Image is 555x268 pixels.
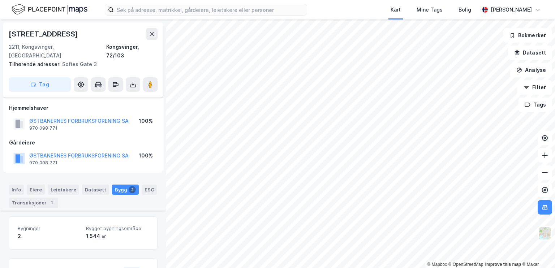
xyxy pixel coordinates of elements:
div: Bygg [112,185,139,195]
div: [STREET_ADDRESS] [9,28,79,40]
div: Kontrollprogram for chat [519,233,555,268]
div: Eiere [27,185,45,195]
div: Info [9,185,24,195]
img: logo.f888ab2527a4732fd821a326f86c7f29.svg [12,3,87,16]
div: 2 [129,186,136,193]
div: Sofies Gate 3 [9,60,152,69]
span: Tilhørende adresser: [9,61,62,67]
button: Bokmerker [503,28,552,43]
input: Søk på adresse, matrikkel, gårdeiere, leietakere eller personer [114,4,307,15]
button: Datasett [508,46,552,60]
span: Bygninger [18,225,80,232]
div: Gårdeiere [9,138,157,147]
span: Bygget bygningsområde [86,225,149,232]
div: Transaksjoner [9,198,58,208]
button: Tag [9,77,71,92]
a: OpenStreetMap [448,262,483,267]
div: 1 544 ㎡ [86,232,149,241]
div: 100% [139,151,153,160]
div: Bolig [459,5,471,14]
iframe: Chat Widget [519,233,555,268]
div: [PERSON_NAME] [491,5,532,14]
div: Hjemmelshaver [9,104,157,112]
div: 970 098 771 [29,160,57,166]
button: Analyse [510,63,552,77]
div: Mine Tags [417,5,443,14]
div: Kart [391,5,401,14]
div: 1 [48,199,55,206]
div: 100% [139,117,153,125]
div: Kongsvinger, 72/103 [106,43,158,60]
button: Filter [517,80,552,95]
a: Improve this map [485,262,521,267]
a: Mapbox [427,262,447,267]
div: Datasett [82,185,109,195]
img: Z [538,226,552,240]
div: 2 [18,232,80,241]
div: ESG [142,185,157,195]
div: 970 098 771 [29,125,57,131]
button: Tags [519,98,552,112]
div: Leietakere [48,185,79,195]
div: 2211, Kongsvinger, [GEOGRAPHIC_DATA] [9,43,106,60]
